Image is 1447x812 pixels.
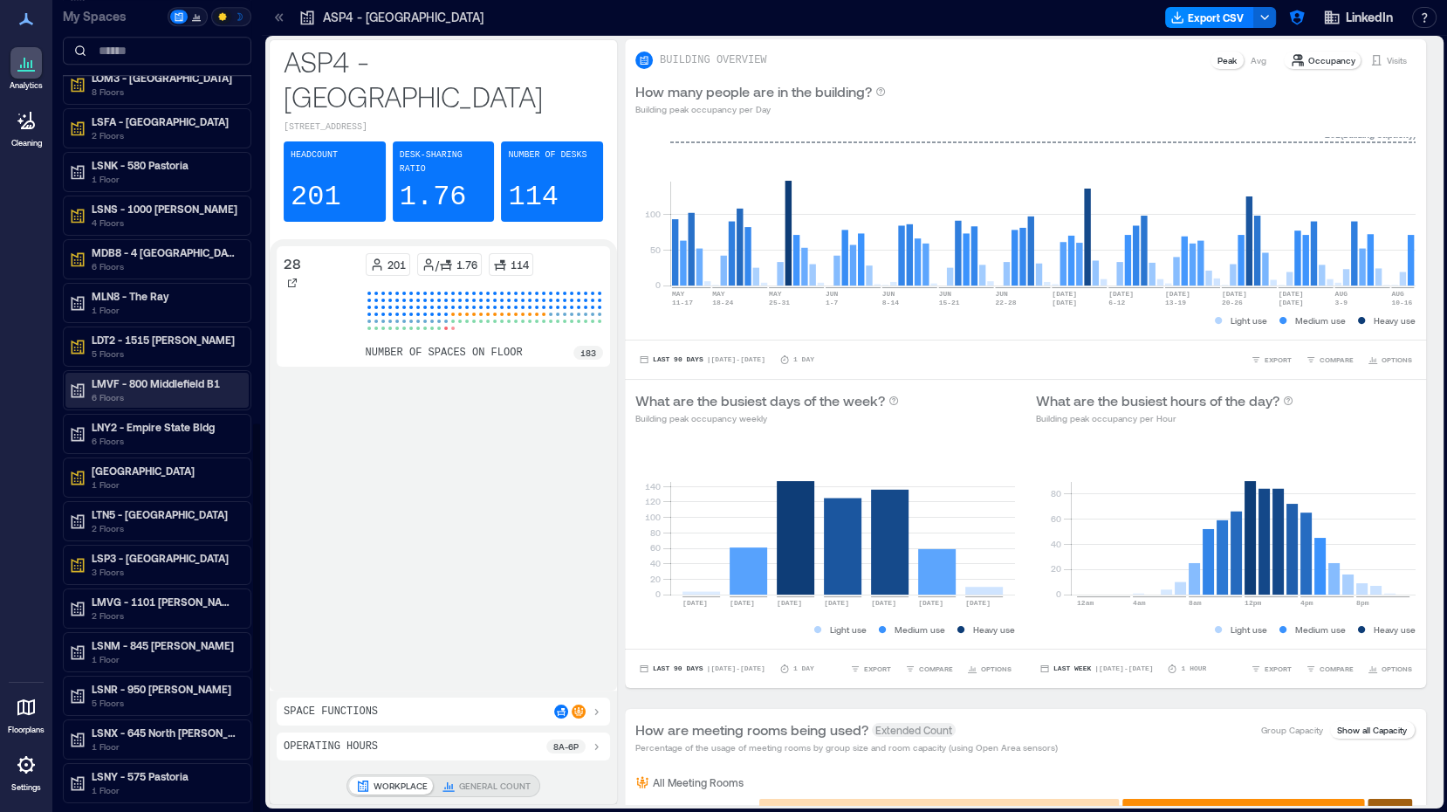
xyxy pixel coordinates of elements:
[92,652,238,666] p: 1 Floor
[1364,660,1416,678] button: OPTIONS
[92,202,238,216] p: LSNS - 1000 [PERSON_NAME]
[1302,660,1357,678] button: COMPARE
[1279,290,1304,298] text: [DATE]
[882,299,899,306] text: 8-14
[847,660,895,678] button: EXPORT
[964,660,1015,678] button: OPTIONS
[92,609,238,623] p: 2 Floors
[1165,290,1190,298] text: [DATE]
[1222,290,1247,298] text: [DATE]
[92,478,238,492] p: 1 Floor
[92,696,238,710] p: 5 Floors
[650,558,661,568] tspan: 40
[895,623,945,637] p: Medium use
[939,299,960,306] text: 15-21
[1279,299,1304,306] text: [DATE]
[92,507,238,521] p: LTN5 - [GEOGRAPHIC_DATA]
[645,209,661,219] tspan: 100
[655,279,661,290] tspan: 0
[672,299,693,306] text: 11-17
[92,740,238,754] p: 1 Floor
[1337,723,1407,737] p: Show all Capacity
[323,9,483,26] p: ASP4 - [GEOGRAPHIC_DATA]
[1374,313,1416,327] p: Heavy use
[1181,664,1206,674] p: 1 Hour
[650,574,661,584] tspan: 20
[400,180,467,215] p: 1.76
[1165,299,1186,306] text: 13-19
[830,623,867,637] p: Light use
[1247,351,1295,368] button: EXPORT
[1077,599,1094,607] text: 12am
[92,289,238,303] p: MLN8 - The Ray
[508,148,586,162] p: Number of Desks
[92,769,238,783] p: LSNY - 575 Pastoria
[635,411,899,425] p: Building peak occupancy weekly
[965,599,991,607] text: [DATE]
[1231,623,1267,637] p: Light use
[92,726,238,740] p: LSNX - 645 North [PERSON_NAME]
[650,542,661,553] tspan: 60
[1108,299,1125,306] text: 6-12
[1245,599,1261,607] text: 12pm
[635,351,769,368] button: Last 90 Days |[DATE]-[DATE]
[645,496,661,506] tspan: 120
[10,80,43,91] p: Analytics
[92,565,238,579] p: 3 Floors
[4,100,48,154] a: Cleaning
[939,290,952,298] text: JUN
[92,85,238,99] p: 8 Floors
[92,158,238,172] p: LSNK - 580 Pastoria
[1133,599,1146,607] text: 4am
[1308,53,1355,67] p: Occupancy
[995,299,1016,306] text: 22-28
[92,347,238,361] p: 5 Floors
[902,660,957,678] button: COMPARE
[1051,563,1061,574] tspan: 20
[580,346,596,360] p: 183
[1265,354,1292,365] span: EXPORT
[824,599,849,607] text: [DATE]
[826,290,839,298] text: JUN
[793,664,814,674] p: 1 Day
[1387,53,1407,67] p: Visits
[973,623,1015,637] p: Heavy use
[635,390,885,411] p: What are the busiest days of the week?
[1302,351,1357,368] button: COMPARE
[92,128,238,142] p: 2 Floors
[1247,660,1295,678] button: EXPORT
[635,81,872,102] p: How many people are in the building?
[92,434,238,448] p: 6 Floors
[92,551,238,565] p: LSP3 - [GEOGRAPHIC_DATA]
[635,719,868,740] p: How are meeting rooms being used?
[8,725,45,735] p: Floorplans
[92,245,238,259] p: MDB8 - 4 [GEOGRAPHIC_DATA]
[864,664,891,674] span: EXPORT
[682,599,708,607] text: [DATE]
[291,148,338,162] p: Headcount
[92,420,238,434] p: LNY2 - Empire State Bldg
[92,783,238,797] p: 1 Floor
[511,258,529,272] p: 114
[712,299,733,306] text: 18-24
[1108,290,1134,298] text: [DATE]
[284,44,603,114] p: ASP4 - [GEOGRAPHIC_DATA]
[1051,488,1061,499] tspan: 80
[1165,7,1254,28] button: Export CSV
[769,290,782,298] text: MAY
[995,290,1008,298] text: JUN
[1036,390,1279,411] p: What are the busiest hours of the day?
[730,599,755,607] text: [DATE]
[459,779,531,793] p: GENERAL COUNT
[92,71,238,85] p: LOM3 - [GEOGRAPHIC_DATA]
[1346,9,1393,26] span: LinkedIn
[1374,623,1416,637] p: Heavy use
[660,53,766,67] p: BUILDING OVERVIEW
[387,258,406,272] p: 201
[650,527,661,538] tspan: 80
[3,686,50,740] a: Floorplans
[92,303,238,317] p: 1 Floor
[92,172,238,186] p: 1 Floor
[1334,299,1348,306] text: 3-9
[1391,299,1412,306] text: 10-16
